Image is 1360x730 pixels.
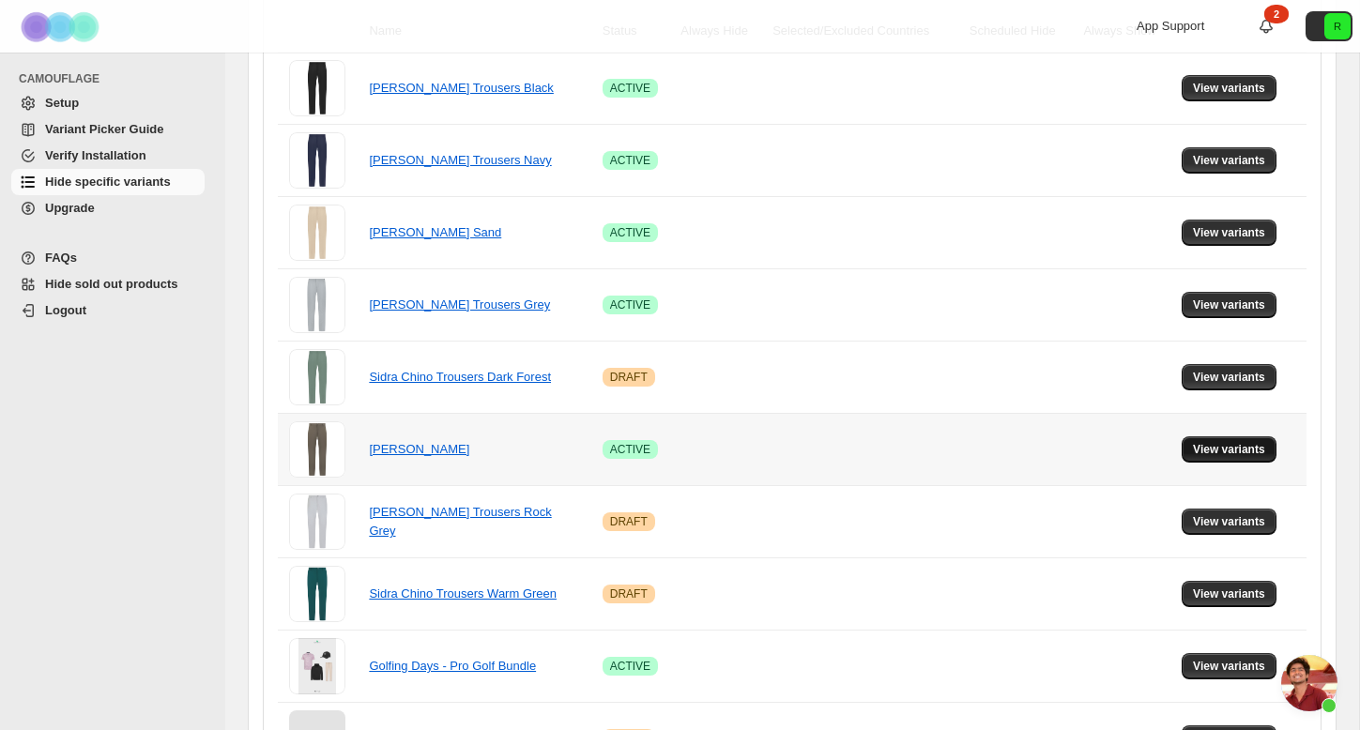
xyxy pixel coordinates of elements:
[45,148,146,162] span: Verify Installation
[15,1,109,53] img: Camouflage
[1182,292,1276,318] button: View variants
[1193,586,1265,601] span: View variants
[610,586,648,601] span: DRAFT
[369,505,551,538] a: [PERSON_NAME] Trousers Rock Grey
[1182,220,1276,246] button: View variants
[1193,225,1265,240] span: View variants
[1193,442,1265,457] span: View variants
[1182,436,1276,463] button: View variants
[45,175,171,189] span: Hide specific variants
[610,297,650,312] span: ACTIVE
[11,271,205,297] a: Hide sold out products
[1306,11,1352,41] button: Avatar with initials R
[1182,653,1276,679] button: View variants
[45,96,79,110] span: Setup
[45,201,95,215] span: Upgrade
[1193,297,1265,312] span: View variants
[1182,364,1276,390] button: View variants
[610,370,648,385] span: DRAFT
[1281,655,1337,711] a: Open chat
[1193,514,1265,529] span: View variants
[11,169,205,195] a: Hide specific variants
[11,90,205,116] a: Setup
[1264,5,1289,23] div: 2
[45,303,86,317] span: Logout
[1334,21,1341,32] text: R
[369,586,557,601] a: Sidra Chino Trousers Warm Green
[369,153,551,167] a: [PERSON_NAME] Trousers Navy
[369,442,469,456] a: [PERSON_NAME]
[610,153,650,168] span: ACTIVE
[1324,13,1351,39] span: Avatar with initials R
[1193,370,1265,385] span: View variants
[45,122,163,136] span: Variant Picker Guide
[369,297,550,312] a: [PERSON_NAME] Trousers Grey
[610,442,650,457] span: ACTIVE
[1257,17,1276,36] a: 2
[610,81,650,96] span: ACTIVE
[369,81,554,95] a: [PERSON_NAME] Trousers Black
[1182,75,1276,101] button: View variants
[45,251,77,265] span: FAQs
[369,370,551,384] a: Sidra Chino Trousers Dark Forest
[1182,147,1276,174] button: View variants
[1193,659,1265,674] span: View variants
[610,514,648,529] span: DRAFT
[19,71,212,86] span: CAMOUFLAGE
[369,659,536,673] a: Golfing Days - Pro Golf Bundle
[1193,153,1265,168] span: View variants
[1182,509,1276,535] button: View variants
[11,297,205,324] a: Logout
[11,195,205,221] a: Upgrade
[11,116,205,143] a: Variant Picker Guide
[369,225,501,239] a: [PERSON_NAME] Sand
[610,659,650,674] span: ACTIVE
[1193,81,1265,96] span: View variants
[610,225,650,240] span: ACTIVE
[11,245,205,271] a: FAQs
[1137,19,1204,33] span: App Support
[1182,581,1276,607] button: View variants
[11,143,205,169] a: Verify Installation
[45,277,178,291] span: Hide sold out products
